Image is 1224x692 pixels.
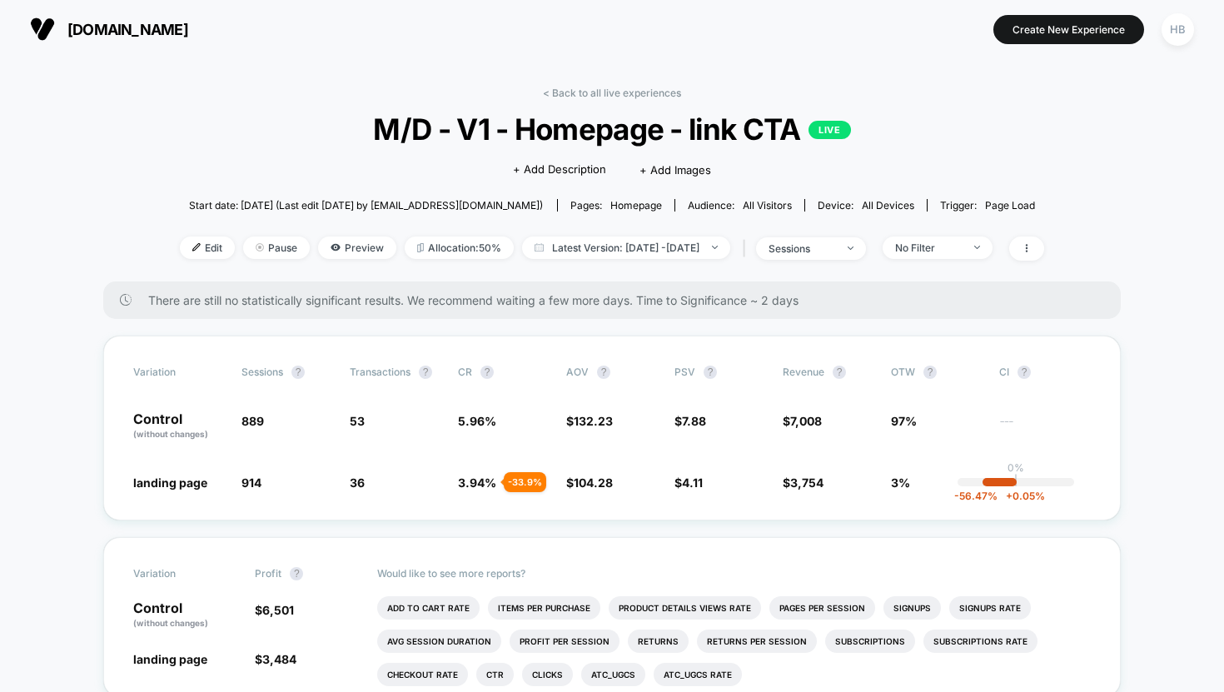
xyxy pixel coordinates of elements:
span: There are still no statistically significant results. We recommend waiting a few more days . Time... [148,293,1087,307]
span: 53 [350,414,365,428]
p: Control [133,601,238,630]
span: $ [566,414,613,428]
span: $ [783,414,822,428]
span: landing page [133,475,207,490]
li: Returns Per Session [697,630,817,653]
button: ? [290,567,303,580]
img: rebalance [417,243,424,252]
div: sessions [769,242,835,255]
span: 3.94 % [458,475,496,490]
span: 132.23 [574,414,613,428]
span: 7,008 [790,414,822,428]
span: 104.28 [574,475,613,490]
span: $ [255,603,294,617]
span: 3% [891,475,910,490]
span: (without changes) [133,618,208,628]
span: [DOMAIN_NAME] [67,21,188,38]
span: Profit [255,567,281,580]
span: Sessions [241,366,283,378]
span: $ [566,475,613,490]
li: Subscriptions [825,630,915,653]
img: end [848,246,853,250]
span: CR [458,366,472,378]
img: end [974,246,980,249]
a: < Back to all live experiences [543,87,681,99]
img: calendar [535,243,544,251]
span: Edit [180,236,235,259]
div: Audience: [688,199,792,212]
span: + [1006,490,1013,502]
span: 4.11 [682,475,703,490]
span: Variation [133,567,225,580]
button: ? [419,366,432,379]
span: -56.47 % [954,490,998,502]
p: Would like to see more reports? [377,567,1092,580]
span: 914 [241,475,261,490]
div: HB [1162,13,1194,46]
span: 36 [350,475,365,490]
span: AOV [566,366,589,378]
span: 6,501 [262,603,294,617]
li: Returns [628,630,689,653]
li: Pages Per Session [769,596,875,620]
span: 7.88 [682,414,706,428]
span: PSV [674,366,695,378]
div: Trigger: [940,199,1035,212]
p: LIVE [809,121,850,139]
li: Avg Session Duration [377,630,501,653]
li: Checkout Rate [377,663,468,686]
span: | [739,236,756,261]
button: ? [833,366,846,379]
span: Device: [804,199,927,212]
li: Add To Cart Rate [377,596,480,620]
span: all devices [862,199,914,212]
p: Control [133,412,225,441]
span: (without changes) [133,429,208,439]
span: $ [674,414,706,428]
span: $ [783,475,823,490]
li: Signups Rate [949,596,1031,620]
button: ? [597,366,610,379]
p: 0% [1008,461,1024,474]
span: CI [999,366,1091,379]
span: Revenue [783,366,824,378]
span: + Add Images [639,163,711,177]
li: Ctr [476,663,514,686]
button: ? [704,366,717,379]
span: Page Load [985,199,1035,212]
span: Start date: [DATE] (Last edit [DATE] by [EMAIL_ADDRESS][DOMAIN_NAME]) [189,199,543,212]
span: OTW [891,366,983,379]
span: 0.05 % [998,490,1045,502]
button: ? [291,366,305,379]
button: ? [923,366,937,379]
span: $ [255,652,296,666]
li: Product Details Views Rate [609,596,761,620]
li: Subscriptions Rate [923,630,1037,653]
div: Pages: [570,199,662,212]
span: Latest Version: [DATE] - [DATE] [522,236,730,259]
span: 97% [891,414,917,428]
button: [DOMAIN_NAME] [25,16,193,42]
span: M/D - V1 - Homepage - link CTA [223,112,1001,147]
div: No Filter [895,241,962,254]
img: edit [192,243,201,251]
li: Clicks [522,663,573,686]
img: end [256,243,264,251]
span: Variation [133,366,225,379]
span: Pause [243,236,310,259]
button: ? [480,366,494,379]
li: Signups [883,596,941,620]
li: Profit Per Session [510,630,619,653]
span: $ [674,475,703,490]
img: end [712,246,718,249]
span: + Add Description [513,162,606,178]
span: Transactions [350,366,410,378]
span: Allocation: 50% [405,236,514,259]
span: 889 [241,414,264,428]
li: Atc_ugcs Rate [654,663,742,686]
span: homepage [610,199,662,212]
button: ? [1018,366,1031,379]
li: Atc_ugcs [581,663,645,686]
span: 3,484 [262,652,296,666]
span: Preview [318,236,396,259]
